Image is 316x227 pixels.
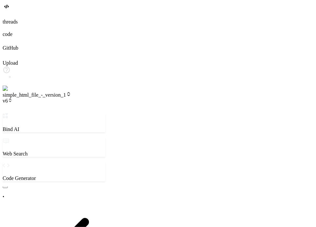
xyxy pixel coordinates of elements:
span: simple_html_file_-_version_1 [3,92,71,98]
p: Code Generator [3,175,105,181]
p: Bind AI [3,126,105,132]
span: v6 [3,98,12,104]
label: GitHub [3,45,18,51]
p: Web Search [3,151,105,157]
label: threads [3,19,18,24]
label: Upload [3,60,18,66]
label: code [3,31,12,37]
img: settings [3,86,24,91]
